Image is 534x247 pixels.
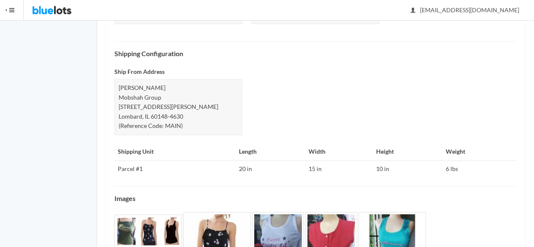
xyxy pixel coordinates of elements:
[305,160,372,177] td: 15 in
[305,144,372,160] th: Width
[373,160,442,177] td: 10 in
[442,144,517,160] th: Weight
[114,50,517,57] h4: Shipping Configuration
[373,144,442,160] th: Height
[236,160,305,177] td: 20 in
[236,144,305,160] th: Length
[411,6,519,14] span: [EMAIL_ADDRESS][DOMAIN_NAME]
[114,160,236,177] td: Parcel #1
[114,79,242,135] div: [PERSON_NAME] Mobshah Group [STREET_ADDRESS][PERSON_NAME] Lombard, IL 60148-4630 (Reference Code:...
[114,195,517,202] h4: Images
[442,160,517,177] td: 6 lbs
[114,144,236,160] th: Shipping Unit
[114,67,165,77] label: Ship From Address
[409,7,417,15] ion-icon: person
